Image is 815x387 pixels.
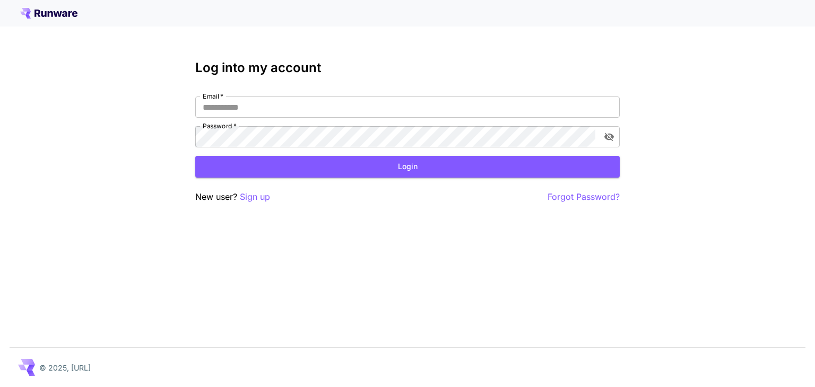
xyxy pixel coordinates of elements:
[240,190,270,204] button: Sign up
[203,121,237,130] label: Password
[195,190,270,204] p: New user?
[39,362,91,373] p: © 2025, [URL]
[600,127,619,146] button: toggle password visibility
[195,156,620,178] button: Login
[195,60,620,75] h3: Log into my account
[203,92,223,101] label: Email
[548,190,620,204] button: Forgot Password?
